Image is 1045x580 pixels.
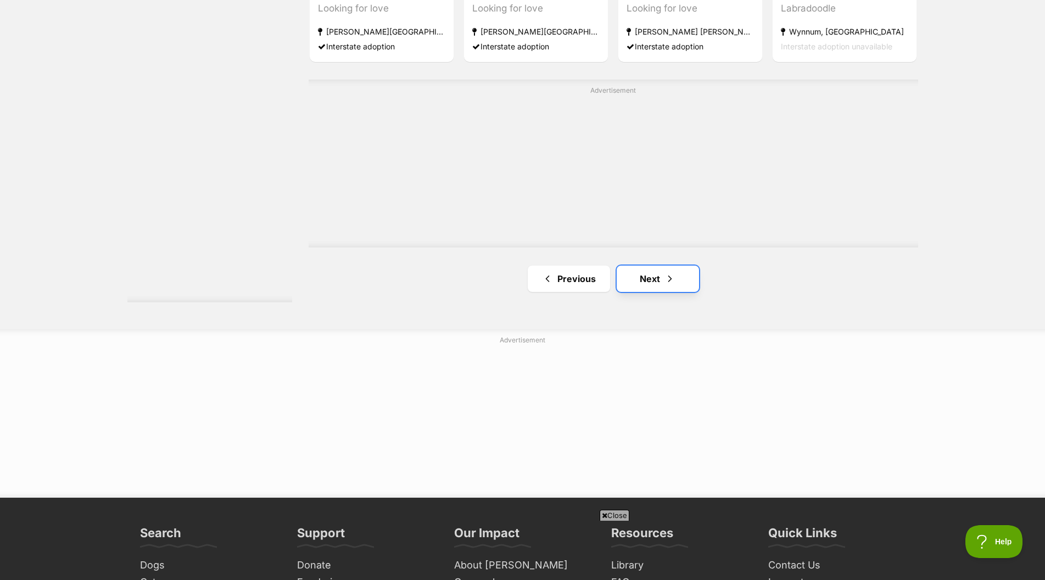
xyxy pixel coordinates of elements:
div: Looking for love [627,1,754,16]
a: Previous page [528,266,610,292]
iframe: Help Scout Beacon - Open [965,525,1023,558]
div: Interstate adoption [472,39,600,54]
span: Interstate adoption unavailable [781,42,892,51]
div: Looking for love [472,1,600,16]
strong: Wynnum, [GEOGRAPHIC_DATA] [781,24,908,39]
nav: Pagination [309,266,918,292]
h3: Search [140,525,181,547]
div: Interstate adoption [627,39,754,54]
a: Next page [617,266,699,292]
div: Advertisement [309,80,918,248]
strong: [PERSON_NAME][GEOGRAPHIC_DATA], [GEOGRAPHIC_DATA] [472,24,600,39]
iframe: Advertisement [256,350,789,487]
a: Dogs [136,557,282,574]
iframe: Advertisement [347,99,880,236]
span: Close [600,510,629,521]
strong: [PERSON_NAME][GEOGRAPHIC_DATA], [GEOGRAPHIC_DATA] [318,24,445,39]
div: Interstate adoption [318,39,445,54]
iframe: Advertisement [256,525,789,575]
strong: [PERSON_NAME] [PERSON_NAME], [GEOGRAPHIC_DATA] [627,24,754,39]
a: Contact Us [764,557,910,574]
h3: Quick Links [768,525,837,547]
div: Labradoodle [781,1,908,16]
div: Looking for love [318,1,445,16]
